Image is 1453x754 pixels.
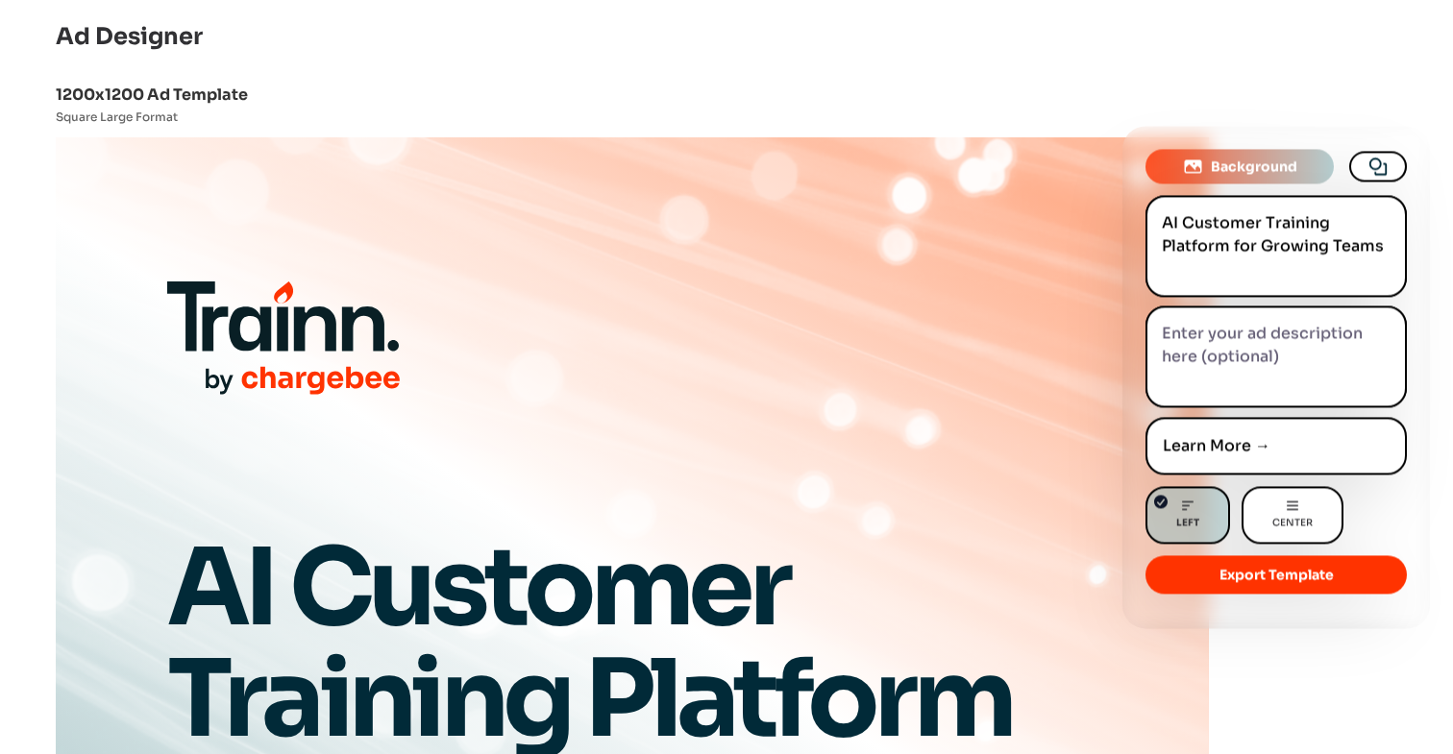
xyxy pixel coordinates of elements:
span: Center [1272,513,1313,532]
span: Left [1176,513,1199,532]
textarea: AI Customer Training Platform for Growing Teams [1145,195,1407,297]
span: Background [1211,157,1297,176]
p: Square Large Format [56,109,1247,126]
h1: Ad Designer [56,19,1052,54]
h3: 1200x1200 Ad Template [56,85,1247,106]
input: Enter your CTA text here... [1145,417,1407,474]
img: Chargebee Logo [167,281,403,397]
button: Export Template [1145,555,1407,594]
